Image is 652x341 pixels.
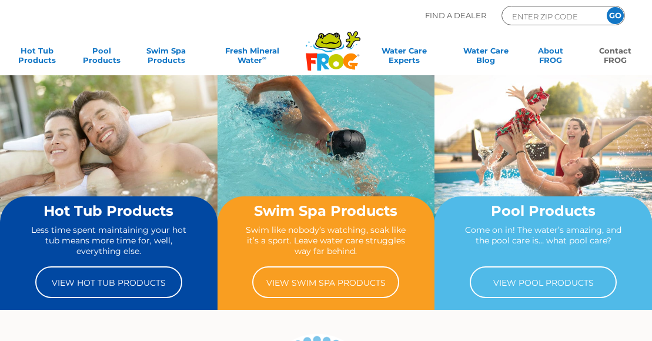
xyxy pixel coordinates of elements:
[511,9,590,23] input: Zip Code Form
[76,46,127,69] a: PoolProducts
[459,203,628,219] h2: Pool Products
[262,55,266,61] sup: ∞
[590,46,640,69] a: ContactFROG
[242,203,411,219] h2: Swim Spa Products
[218,75,435,238] img: home-banner-swim-spa-short
[206,46,298,69] a: Fresh MineralWater∞
[461,46,511,69] a: Water CareBlog
[363,46,446,69] a: Water CareExperts
[35,266,182,298] a: View Hot Tub Products
[24,203,193,219] h2: Hot Tub Products
[24,225,193,257] p: Less time spent maintaining your hot tub means more time for, well, everything else.
[434,75,652,238] img: home-banner-pool-short
[470,266,617,298] a: View Pool Products
[252,266,399,298] a: View Swim Spa Products
[607,7,624,24] input: GO
[12,46,62,69] a: Hot TubProducts
[242,225,411,257] p: Swim like nobody’s watching, soak like it’s a sport. Leave water care struggles way far behind.
[459,225,628,257] p: Come on in! The water’s amazing, and the pool care is… what pool care?
[425,6,486,25] p: Find A Dealer
[141,46,192,69] a: Swim SpaProducts
[526,46,576,69] a: AboutFROG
